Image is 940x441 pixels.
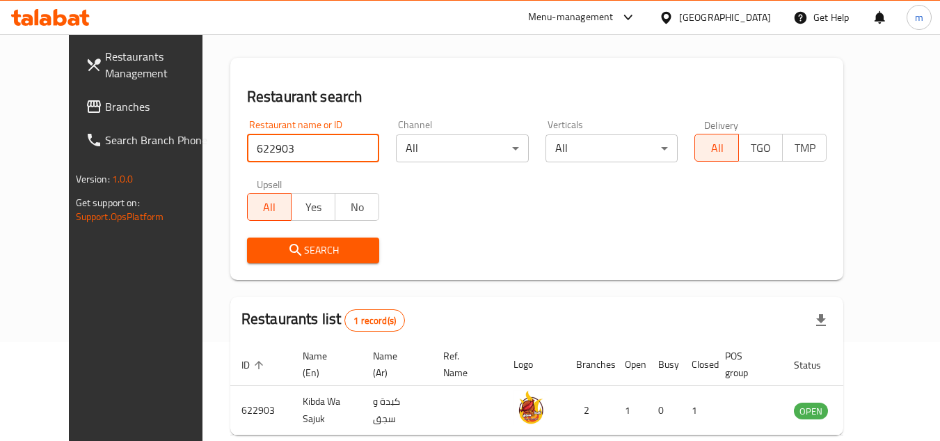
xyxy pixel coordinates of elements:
a: Support.OpsPlatform [76,208,164,226]
h2: Restaurant search [247,86,827,107]
td: 1 [614,386,647,435]
td: 0 [647,386,680,435]
button: No [335,193,379,221]
span: Status [794,357,839,373]
span: All [253,197,286,217]
button: All [247,193,292,221]
td: 2 [565,386,614,435]
button: Search [247,238,379,263]
button: All [694,134,739,162]
span: POS group [725,348,766,381]
span: Search [258,242,368,259]
label: Upsell [257,179,282,189]
span: Search Branch Phone [105,132,215,148]
a: Search Branch Phone [74,123,226,157]
div: OPEN [794,403,828,419]
span: Name (Ar) [373,348,415,381]
th: Branches [565,343,614,386]
th: Open [614,343,647,386]
span: 1.0.0 [112,170,134,188]
div: All [545,134,678,162]
a: Restaurants Management [74,40,226,90]
span: All [701,138,733,158]
button: Yes [291,193,335,221]
table: enhanced table [230,343,904,435]
label: Delivery [704,120,739,130]
div: Menu-management [528,9,614,26]
div: [GEOGRAPHIC_DATA] [679,10,771,25]
span: 1 record(s) [345,314,404,327]
h2: Restaurants list [241,309,405,332]
span: Name (En) [303,348,345,381]
th: Closed [680,343,714,386]
span: TMP [788,138,821,158]
span: Get support on: [76,194,140,212]
span: Branches [105,98,215,115]
span: OPEN [794,403,828,419]
div: Export file [804,304,838,337]
td: 622903 [230,386,292,435]
a: Branches [74,90,226,123]
span: Restaurants Management [105,48,215,82]
button: TMP [782,134,827,162]
div: All [396,134,528,162]
input: Search for restaurant name or ID.. [247,134,379,162]
span: Ref. Name [443,348,486,381]
span: No [341,197,374,217]
span: ID [241,357,268,373]
span: TGO [744,138,777,158]
td: Kibda Wa Sajuk [292,386,362,435]
th: Logo [502,343,565,386]
img: Kibda Wa Sajuk [513,390,548,425]
span: Version: [76,170,110,188]
span: Yes [297,197,330,217]
td: كبدة و سجق [362,386,432,435]
th: Busy [647,343,680,386]
td: 1 [680,386,714,435]
span: m [915,10,923,25]
button: TGO [738,134,783,162]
